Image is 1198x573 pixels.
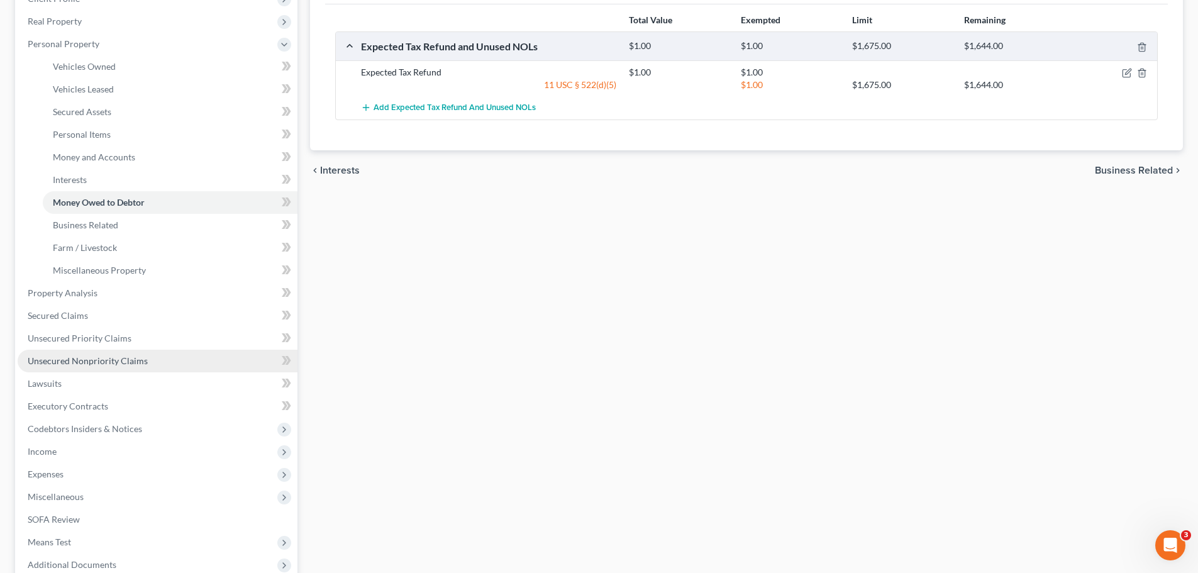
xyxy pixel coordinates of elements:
[53,197,145,208] span: Money Owed to Debtor
[43,191,297,214] a: Money Owed to Debtor
[28,378,62,389] span: Lawsuits
[18,350,297,372] a: Unsecured Nonpriority Claims
[846,40,957,52] div: $1,675.00
[1181,530,1191,540] span: 3
[28,287,97,298] span: Property Analysis
[28,16,82,26] span: Real Property
[43,78,297,101] a: Vehicles Leased
[28,446,57,457] span: Income
[741,14,780,25] strong: Exempted
[355,66,623,79] div: Expected Tax Refund
[53,129,111,140] span: Personal Items
[43,169,297,191] a: Interests
[28,559,116,570] span: Additional Documents
[355,79,623,91] div: 11 USC § 522(d)(5)
[28,491,84,502] span: Miscellaneous
[43,123,297,146] a: Personal Items
[43,236,297,259] a: Farm / Livestock
[623,66,734,79] div: $1.00
[958,40,1069,52] div: $1,644.00
[964,14,1006,25] strong: Remaining
[310,165,320,175] i: chevron_left
[28,355,148,366] span: Unsecured Nonpriority Claims
[28,514,80,525] span: SOFA Review
[53,265,146,275] span: Miscellaneous Property
[28,38,99,49] span: Personal Property
[53,61,116,72] span: Vehicles Owned
[958,79,1069,91] div: $1,644.00
[623,40,734,52] div: $1.00
[43,259,297,282] a: Miscellaneous Property
[852,14,872,25] strong: Limit
[28,310,88,321] span: Secured Claims
[374,103,536,113] span: Add Expected Tax Refund and Unused NOLs
[43,146,297,169] a: Money and Accounts
[629,14,672,25] strong: Total Value
[28,401,108,411] span: Executory Contracts
[18,327,297,350] a: Unsecured Priority Claims
[1173,165,1183,175] i: chevron_right
[310,165,360,175] button: chevron_left Interests
[735,79,846,91] div: $1.00
[355,40,623,53] div: Expected Tax Refund and Unused NOLs
[1095,165,1173,175] span: Business Related
[28,469,64,479] span: Expenses
[53,174,87,185] span: Interests
[18,304,297,327] a: Secured Claims
[43,214,297,236] a: Business Related
[18,282,297,304] a: Property Analysis
[43,101,297,123] a: Secured Assets
[28,423,142,434] span: Codebtors Insiders & Notices
[28,537,71,547] span: Means Test
[735,40,846,52] div: $1.00
[43,55,297,78] a: Vehicles Owned
[320,165,360,175] span: Interests
[18,395,297,418] a: Executory Contracts
[1155,530,1185,560] iframe: Intercom live chat
[53,242,117,253] span: Farm / Livestock
[28,333,131,343] span: Unsecured Priority Claims
[53,84,114,94] span: Vehicles Leased
[53,152,135,162] span: Money and Accounts
[735,66,846,79] div: $1.00
[18,508,297,531] a: SOFA Review
[18,372,297,395] a: Lawsuits
[1095,165,1183,175] button: Business Related chevron_right
[846,79,957,91] div: $1,675.00
[53,220,118,230] span: Business Related
[53,106,111,117] span: Secured Assets
[361,96,536,120] button: Add Expected Tax Refund and Unused NOLs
